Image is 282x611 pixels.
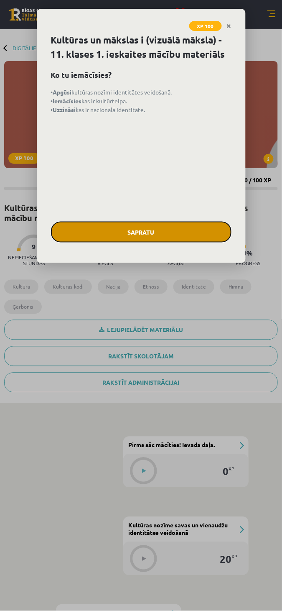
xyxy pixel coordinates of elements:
[222,18,236,34] a: Close
[51,33,231,61] h1: Kultūras un mākslas i (vizuālā māksla) - 11. klases 1. ieskaites mācību materiāls
[51,88,231,114] p: • kultūras nozīmi identitātes veidošanā. • kas ir kultūrtelpa. • kas ir nacionālā identitāte.
[51,222,231,243] button: Sapratu
[51,69,231,80] h2: Ko tu iemācīsies?
[53,88,72,96] strong: Apgūsi
[189,21,222,31] span: XP 100
[53,106,76,113] strong: Uzzināsi
[53,97,82,105] strong: Iemācīsies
